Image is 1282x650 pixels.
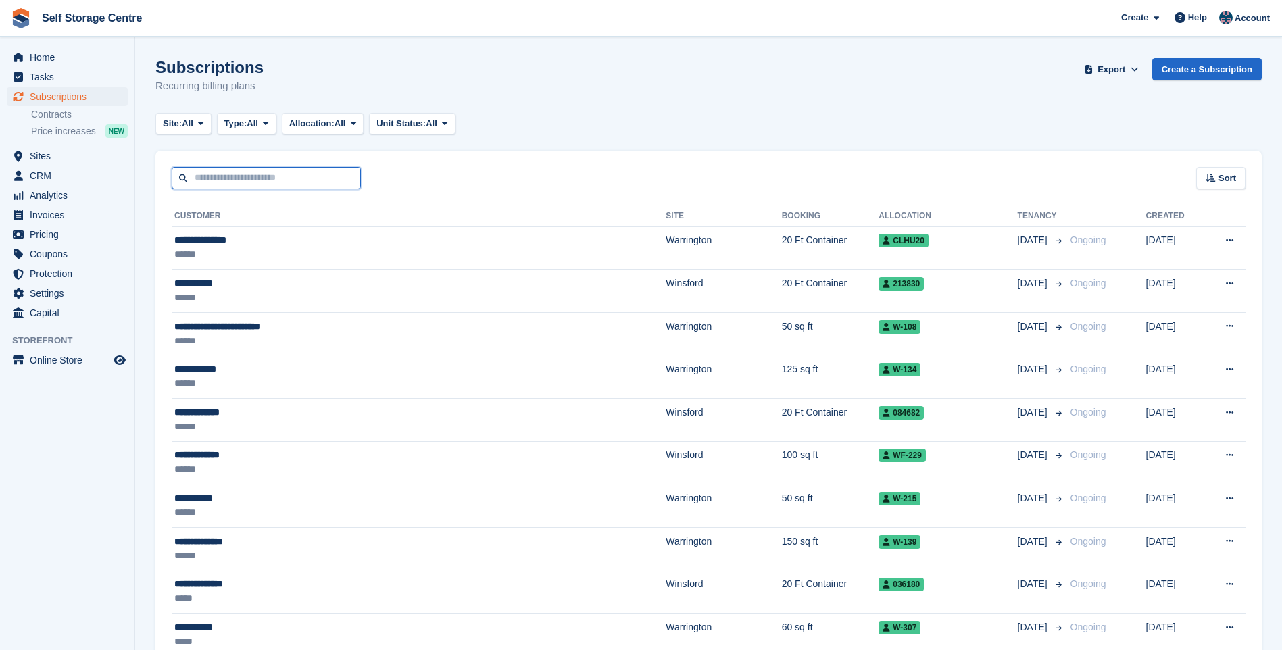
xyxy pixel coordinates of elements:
a: menu [7,245,128,264]
a: Price increases NEW [31,124,128,139]
span: 084682 [879,406,924,420]
td: Winsford [666,399,781,442]
td: 20 Ft Container [782,226,879,270]
span: Invoices [30,205,111,224]
span: [DATE] [1018,362,1050,376]
span: Ongoing [1070,407,1106,418]
a: Contracts [31,108,128,121]
span: CRM [30,166,111,185]
a: menu [7,48,128,67]
td: Warrington [666,226,781,270]
a: menu [7,284,128,303]
span: Home [30,48,111,67]
button: Unit Status: All [369,113,455,135]
span: Create [1121,11,1148,24]
span: All [182,117,193,130]
a: menu [7,87,128,106]
td: [DATE] [1146,312,1204,355]
span: Ongoing [1070,493,1106,503]
span: Ongoing [1070,449,1106,460]
a: menu [7,225,128,244]
td: Warrington [666,527,781,570]
button: Export [1082,58,1141,80]
span: [DATE] [1018,320,1050,334]
span: Ongoing [1070,278,1106,289]
span: All [335,117,346,130]
td: 50 sq ft [782,312,879,355]
span: Ongoing [1070,321,1106,332]
span: Tasks [30,68,111,86]
th: Booking [782,205,879,227]
span: Online Store [30,351,111,370]
p: Recurring billing plans [155,78,264,94]
span: CLHU20 [879,234,929,247]
button: Site: All [155,113,212,135]
td: Winsford [666,270,781,313]
h1: Subscriptions [155,58,264,76]
span: [DATE] [1018,448,1050,462]
span: Sites [30,147,111,166]
td: [DATE] [1146,484,1204,528]
span: Export [1098,63,1125,76]
span: [DATE] [1018,276,1050,291]
span: [DATE] [1018,491,1050,505]
td: 20 Ft Container [782,570,879,614]
span: Allocation: [289,117,335,130]
a: menu [7,166,128,185]
td: [DATE] [1146,570,1204,614]
span: [DATE] [1018,405,1050,420]
span: 036180 [879,578,924,591]
span: W-139 [879,535,920,549]
span: Type: [224,117,247,130]
span: 213830 [879,277,924,291]
span: W-134 [879,363,920,376]
a: Preview store [112,352,128,368]
span: Storefront [12,334,134,347]
a: Self Storage Centre [36,7,147,29]
img: Clair Cole [1219,11,1233,24]
button: Type: All [217,113,276,135]
th: Customer [172,205,666,227]
td: 100 sq ft [782,441,879,484]
td: 125 sq ft [782,355,879,399]
span: Pricing [30,225,111,244]
span: Protection [30,264,111,283]
a: menu [7,147,128,166]
a: menu [7,264,128,283]
td: Warrington [666,312,781,355]
span: WF-229 [879,449,926,462]
td: 50 sq ft [782,484,879,528]
span: Coupons [30,245,111,264]
span: Analytics [30,186,111,205]
td: 20 Ft Container [782,270,879,313]
span: Unit Status: [376,117,426,130]
span: Ongoing [1070,364,1106,374]
th: Allocation [879,205,1017,227]
span: W-215 [879,492,920,505]
span: [DATE] [1018,577,1050,591]
th: Site [666,205,781,227]
span: Ongoing [1070,578,1106,589]
td: Winsford [666,570,781,614]
td: [DATE] [1146,527,1204,570]
img: stora-icon-8386f47178a22dfd0bd8f6a31ec36ba5ce8667c1dd55bd0f319d3a0aa187defe.svg [11,8,31,28]
td: Winsford [666,441,781,484]
span: Settings [30,284,111,303]
span: [DATE] [1018,620,1050,634]
span: Ongoing [1070,234,1106,245]
button: Allocation: All [282,113,364,135]
th: Tenancy [1018,205,1065,227]
span: Site: [163,117,182,130]
span: W-307 [879,621,920,634]
td: [DATE] [1146,226,1204,270]
a: menu [7,205,128,224]
a: menu [7,351,128,370]
a: menu [7,68,128,86]
span: Ongoing [1070,536,1106,547]
span: [DATE] [1018,534,1050,549]
td: [DATE] [1146,399,1204,442]
td: Warrington [666,355,781,399]
span: W-108 [879,320,920,334]
th: Created [1146,205,1204,227]
a: menu [7,186,128,205]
